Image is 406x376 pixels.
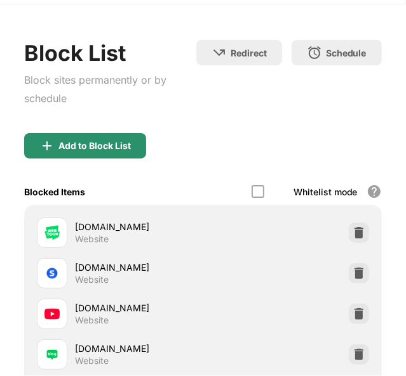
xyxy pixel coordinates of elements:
[44,347,60,362] img: favicons
[294,186,358,197] div: Whitelist mode
[75,233,109,245] div: Website
[75,355,109,366] div: Website
[24,71,196,108] div: Block sites permanently or by schedule
[24,186,85,197] div: Blocked Items
[75,342,203,355] div: [DOMAIN_NAME]
[44,266,60,281] img: favicons
[75,261,203,274] div: [DOMAIN_NAME]
[75,220,203,233] div: [DOMAIN_NAME]
[58,141,131,151] div: Add to Block List
[44,306,60,321] img: favicons
[75,301,203,314] div: [DOMAIN_NAME]
[326,48,367,58] div: Schedule
[24,40,196,66] div: Block List
[231,48,267,58] div: Redirect
[75,314,109,326] div: Website
[44,225,60,240] img: favicons
[75,274,109,285] div: Website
